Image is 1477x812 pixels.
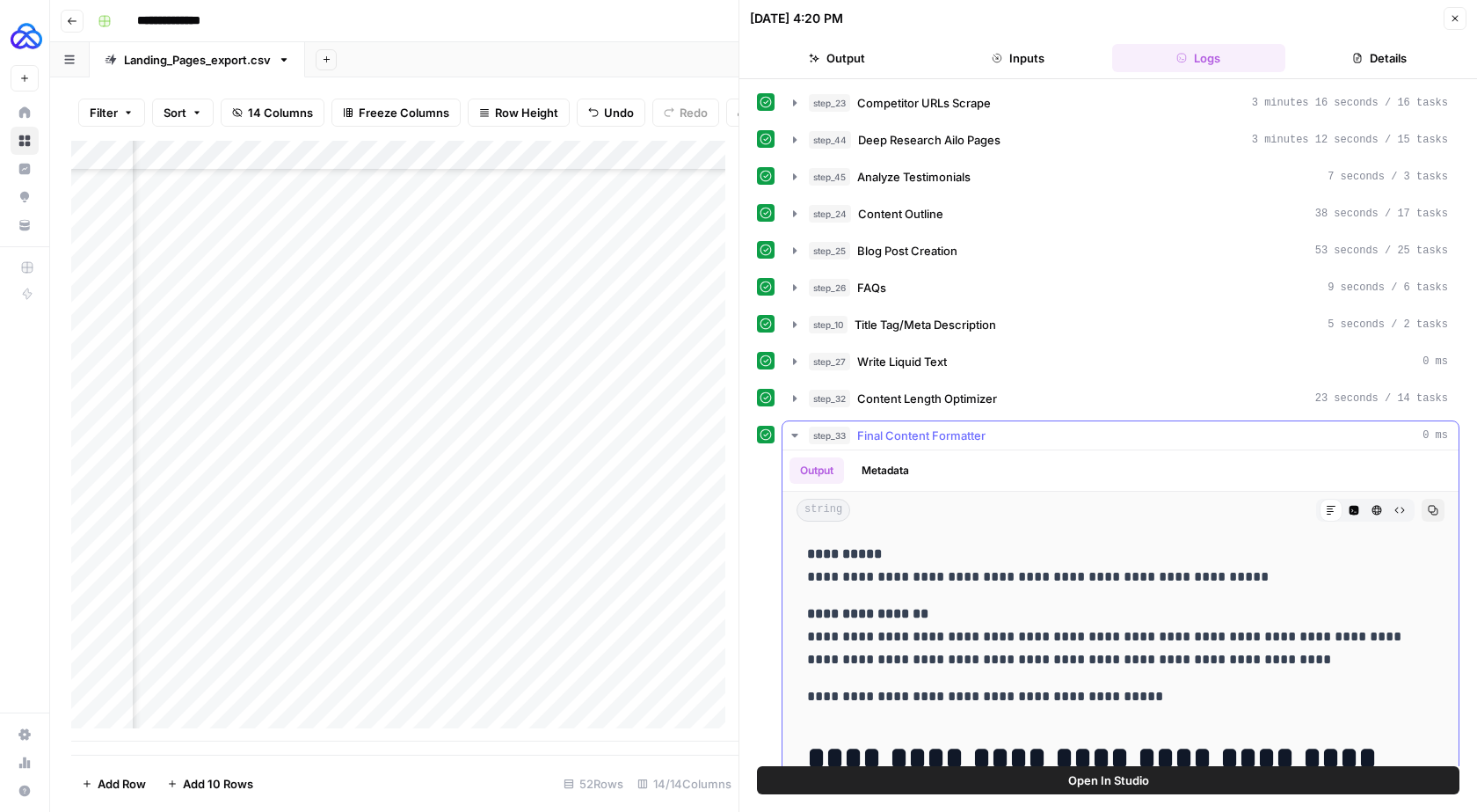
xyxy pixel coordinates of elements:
button: Inputs [931,44,1105,72]
span: Open In Studio [1068,772,1149,789]
button: Row Height [468,99,570,127]
button: 3 minutes 12 seconds / 15 tasks [782,126,1459,154]
button: Output [789,457,844,484]
span: 38 seconds / 17 tasks [1315,206,1448,222]
span: step_45 [809,168,850,186]
button: Details [1292,44,1466,72]
div: [DATE] 4:20 PM [750,10,843,27]
button: 38 seconds / 17 tasks [782,200,1459,228]
span: step_23 [809,94,850,112]
a: Your Data [11,211,39,239]
button: Undo [577,99,645,127]
span: Sort [164,104,186,121]
span: step_25 [809,242,850,260]
img: AUQ Logo [11,20,42,52]
button: 3 minutes 16 seconds / 16 tasks [782,89,1459,117]
button: Sort [152,99,214,127]
span: Content Length Optimizer [857,390,997,407]
button: Logs [1112,44,1286,72]
a: Insights [11,155,39,183]
a: Settings [11,721,39,749]
span: Add Row [98,775,146,793]
span: 53 seconds / 25 tasks [1315,243,1448,259]
button: Metadata [851,457,920,484]
span: 14 Columns [248,104,313,121]
span: Analyze Testimonials [857,168,971,186]
span: 23 seconds / 14 tasks [1315,391,1448,406]
button: 53 seconds / 25 tasks [782,237,1459,265]
span: Undo [604,104,634,121]
button: Output [750,44,924,72]
span: 9 seconds / 6 tasks [1328,280,1448,296]
button: Add 10 Rows [156,770,264,798]
button: 0 ms [782,347,1459,376]
span: step_32 [809,390,850,407]
span: step_33 [809,427,850,444]
span: FAQs [857,279,886,296]
span: step_24 [809,205,851,223]
span: Row Height [495,104,558,121]
button: Workspace: AUQ [11,14,39,58]
a: Browse [11,127,39,155]
span: Deep Research Ailo Pages [858,131,1000,149]
a: Home [11,99,39,127]
span: Add 10 Rows [183,775,253,793]
span: 3 minutes 12 seconds / 15 tasks [1252,132,1448,148]
span: Competitor URLs Scrape [857,94,991,112]
span: 0 ms [1422,354,1448,369]
span: step_44 [809,131,851,149]
button: Filter [78,99,145,127]
div: 14/14 Columns [630,770,738,798]
button: Help + Support [11,777,39,805]
div: 52 Rows [557,770,630,798]
span: 5 seconds / 2 tasks [1328,317,1448,333]
span: Final Content Formatter [857,427,986,444]
span: 7 seconds / 3 tasks [1328,169,1448,185]
a: Usage [11,749,39,777]
button: Freeze Columns [331,99,461,127]
button: Add Row [71,770,156,798]
button: 5 seconds / 2 tasks [782,311,1459,339]
span: Content Outline [858,205,943,223]
span: step_10 [809,316,848,333]
span: 3 minutes 16 seconds / 16 tasks [1252,95,1448,111]
span: Filter [90,104,118,121]
span: string [797,499,850,522]
button: Open In Studio [757,766,1459,794]
a: Opportunities [11,183,39,211]
span: step_27 [809,353,850,370]
span: Freeze Columns [359,104,449,121]
span: 0 ms [1422,428,1448,443]
span: Write Liquid Text [857,353,947,370]
div: Landing_Pages_export.csv [124,51,271,69]
button: 7 seconds / 3 tasks [782,163,1459,191]
span: Redo [680,104,708,121]
button: 23 seconds / 14 tasks [782,384,1459,413]
a: Landing_Pages_export.csv [90,42,305,77]
span: Blog Post Creation [857,242,957,260]
button: 0 ms [782,421,1459,450]
span: step_26 [809,279,850,296]
button: 9 seconds / 6 tasks [782,274,1459,302]
span: Title Tag/Meta Description [855,316,996,333]
button: 14 Columns [221,99,324,127]
button: Redo [652,99,719,127]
